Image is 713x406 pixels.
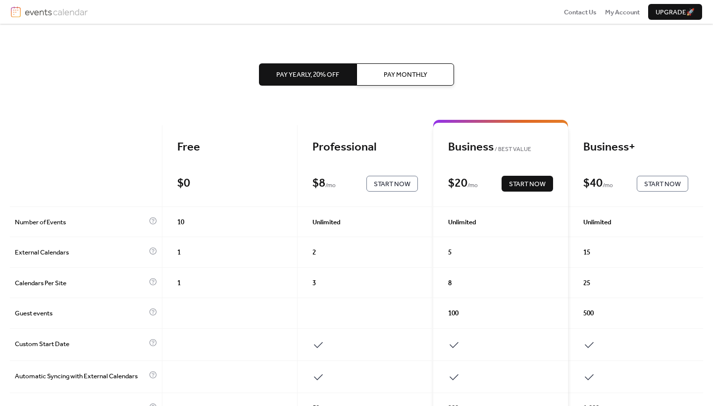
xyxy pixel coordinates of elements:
[11,6,21,17] img: logo
[448,176,467,191] div: $ 20
[494,145,532,154] span: BEST VALUE
[312,278,316,288] span: 3
[259,63,356,85] button: Pay Yearly, 20% off
[644,179,681,189] span: Start Now
[448,140,553,155] div: Business
[312,140,417,155] div: Professional
[15,339,147,351] span: Custom Start Date
[325,181,336,191] span: / mo
[276,70,339,80] span: Pay Yearly, 20% off
[448,278,452,288] span: 8
[603,181,613,191] span: / mo
[583,140,688,155] div: Business+
[637,176,688,192] button: Start Now
[312,248,316,257] span: 2
[448,248,452,257] span: 5
[177,176,190,191] div: $ 0
[366,176,418,192] button: Start Now
[384,70,427,80] span: Pay Monthly
[605,7,640,17] a: My Account
[177,217,184,227] span: 10
[177,248,181,257] span: 1
[15,278,147,288] span: Calendars Per Site
[583,248,590,257] span: 15
[583,278,590,288] span: 25
[374,179,410,189] span: Start Now
[509,179,546,189] span: Start Now
[15,217,147,227] span: Number of Events
[177,278,181,288] span: 1
[25,6,88,17] img: logotype
[564,7,597,17] a: Contact Us
[502,176,553,192] button: Start Now
[648,4,702,20] button: Upgrade🚀
[448,308,458,318] span: 100
[583,308,594,318] span: 500
[15,371,147,383] span: Automatic Syncing with External Calendars
[312,217,341,227] span: Unlimited
[312,176,325,191] div: $ 8
[467,181,478,191] span: / mo
[583,176,603,191] div: $ 40
[356,63,454,85] button: Pay Monthly
[15,248,147,257] span: External Calendars
[448,217,476,227] span: Unlimited
[177,140,282,155] div: Free
[656,7,695,17] span: Upgrade 🚀
[15,308,147,318] span: Guest events
[583,217,611,227] span: Unlimited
